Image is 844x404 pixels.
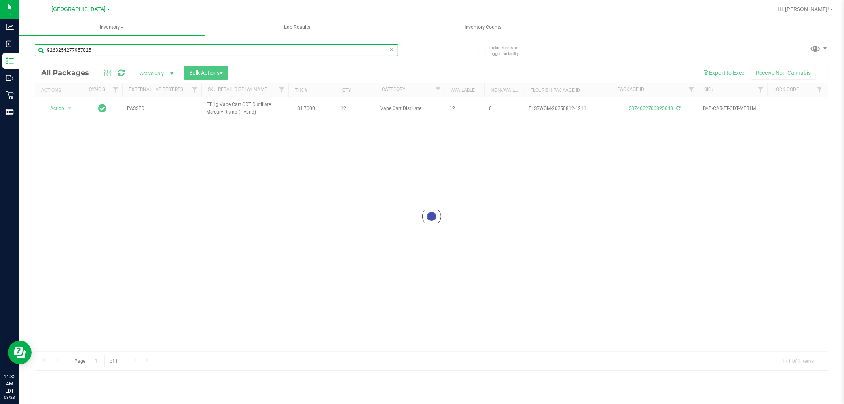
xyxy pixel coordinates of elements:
[4,373,15,395] p: 11:32 AM EDT
[6,91,14,99] inline-svg: Retail
[52,6,106,13] span: [GEOGRAPHIC_DATA]
[6,74,14,82] inline-svg: Outbound
[35,44,398,56] input: Search Package ID, Item Name, SKU, Lot or Part Number...
[6,23,14,31] inline-svg: Analytics
[390,19,576,36] a: Inventory Counts
[4,395,15,400] p: 08/28
[389,44,394,55] span: Clear
[6,57,14,65] inline-svg: Inventory
[454,24,512,31] span: Inventory Counts
[205,19,390,36] a: Lab Results
[8,341,32,364] iframe: Resource center
[273,24,321,31] span: Lab Results
[19,24,205,31] span: Inventory
[19,19,205,36] a: Inventory
[778,6,829,12] span: Hi, [PERSON_NAME]!
[6,108,14,116] inline-svg: Reports
[489,45,529,57] span: Include items not tagged for facility
[6,40,14,48] inline-svg: Inbound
